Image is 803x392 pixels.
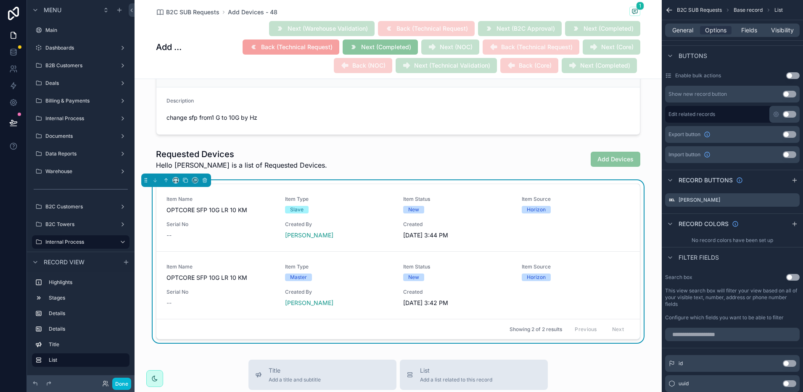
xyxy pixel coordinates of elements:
[636,2,644,10] span: 1
[408,206,419,213] div: New
[49,326,126,332] label: Details
[285,196,394,203] span: Item Type
[49,310,126,317] label: Details
[269,366,321,375] span: Title
[665,314,784,321] label: Configure which fields you want to be able to filter
[32,147,129,160] a: Data Reports
[156,41,185,53] h1: Add Devices - 48
[49,279,126,286] label: Highlights
[527,206,546,213] div: Horizon
[285,299,333,307] a: [PERSON_NAME]
[49,341,126,348] label: Title
[665,287,800,308] label: This view search box will filter your view based on all of your visible text, number, address or ...
[166,8,219,16] span: B2C SUB Requests
[45,133,116,139] label: Documents
[45,27,128,34] label: Main
[705,26,726,34] span: Options
[32,112,129,125] a: Internal Process
[400,360,548,390] button: ListAdd a list related to this record
[166,196,275,203] span: Item Name
[771,26,794,34] span: Visibility
[32,200,129,213] a: B2C Customers
[49,357,123,363] label: List
[420,376,492,383] span: Add a list related to this record
[156,251,640,319] a: Item NameOPTCORE SFP 10G LR 10 KMItem TypeMasterItem StatusNewItem SourceHorizonSerial No--Create...
[677,7,722,13] span: B2C SUB Requests
[668,111,715,118] label: Edit related records
[166,274,247,282] span: OPTCORE SFP 10G LR 10 KM
[420,366,492,375] span: List
[672,26,693,34] span: General
[45,168,116,175] label: Warehouse
[679,197,720,203] label: [PERSON_NAME]
[734,7,763,13] span: Base record
[403,231,512,239] span: [DATE] 3:44 PM
[403,221,512,228] span: Created
[269,376,321,383] span: Add a title and subtitle
[665,274,692,281] label: Search box
[45,203,116,210] label: B2C Customers
[629,7,640,17] button: 1
[774,7,783,13] span: List
[408,274,419,281] div: New
[32,165,129,178] a: Warehouse
[166,206,247,214] span: OPTCORE SFP 10G LR 10 KM
[45,45,116,51] label: Dashboards
[679,253,719,262] span: Filter fields
[290,274,307,281] div: Master
[166,289,275,295] span: Serial No
[741,26,757,34] span: Fields
[166,231,172,239] span: --
[156,184,640,251] a: Item NameOPTCORE SFP 10G LR 10 KMItem TypeSlaveItem StatusNewItem SourceHorizonSerial No--Created...
[166,221,275,228] span: Serial No
[679,52,707,60] span: Buttons
[45,221,116,228] label: B2C Towers
[248,360,396,390] button: TitleAdd a title and subtitle
[679,220,729,228] span: Record colors
[510,326,562,333] span: Showing 2 of 2 results
[662,234,803,247] div: No record colors have been set up
[679,176,733,184] span: Record buttons
[32,94,129,108] a: Billing & Payments
[668,131,700,138] span: Export button
[166,299,172,307] span: --
[403,289,512,295] span: Created
[45,97,116,104] label: Billing & Payments
[156,8,219,16] a: B2C SUB Requests
[285,289,394,295] span: Created By
[45,239,113,245] label: Internal Process
[522,263,630,270] span: Item Source
[44,6,61,14] span: Menu
[112,378,131,390] button: Done
[32,129,129,143] a: Documents
[403,299,512,307] span: [DATE] 3:42 PM
[668,151,700,158] span: Import button
[527,274,546,281] div: Horizon
[44,258,85,266] span: Record view
[285,221,394,228] span: Created By
[290,206,304,213] div: Slave
[32,59,129,72] a: B2B Customers
[675,72,721,79] label: Enable bulk actions
[45,115,116,122] label: Internal Process
[228,8,277,16] a: Add Devices - 48
[285,263,394,270] span: Item Type
[45,62,116,69] label: B2B Customers
[679,360,683,367] span: id
[166,263,275,270] span: Item Name
[32,76,129,90] a: Deals
[27,272,135,375] div: scrollable content
[45,80,116,87] label: Deals
[522,196,630,203] span: Item Source
[49,295,126,301] label: Stages
[45,150,116,157] label: Data Reports
[403,263,512,270] span: Item Status
[32,218,129,231] a: B2C Towers
[32,235,129,249] a: Internal Process
[403,196,512,203] span: Item Status
[285,231,333,239] a: [PERSON_NAME]
[668,91,727,97] div: Show new record button
[32,24,129,37] a: Main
